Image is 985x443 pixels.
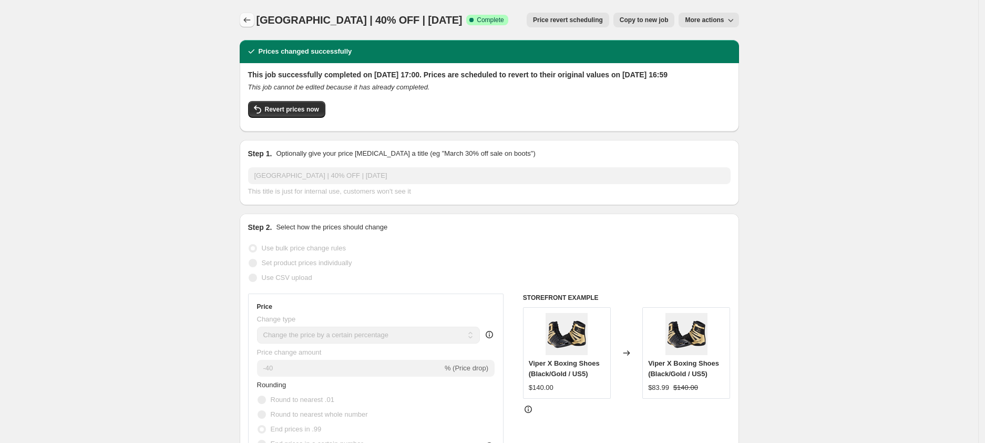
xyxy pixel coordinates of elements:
h3: Price [257,303,272,311]
button: Revert prices now [248,101,325,118]
h2: Step 1. [248,148,272,159]
h2: This job successfully completed on [DATE] 17:00. Prices are scheduled to revert to their original... [248,69,731,80]
span: $140.00 [673,384,698,391]
span: Change type [257,315,296,323]
span: % (Price drop) [445,364,488,372]
input: 30% off holiday sale [248,167,731,184]
span: $140.00 [529,384,553,391]
i: This job cannot be edited because it has already completed. [248,83,430,91]
span: Price change amount [257,348,322,356]
span: Round to nearest .01 [271,396,334,404]
span: Viper X Boxing Shoes (Black/Gold / US5) [648,359,719,378]
span: Round to nearest whole number [271,410,368,418]
div: help [484,329,495,340]
span: Use bulk price change rules [262,244,346,252]
span: Copy to new job [620,16,669,24]
span: Revert prices now [265,105,319,114]
button: More actions [679,13,738,27]
span: Viper X Boxing Shoes (Black/Gold / US5) [529,359,600,378]
span: This title is just for internal use, customers won't see it [248,187,411,195]
h2: Step 2. [248,222,272,233]
p: Optionally give your price [MEDICAL_DATA] a title (eg "March 30% off sale on boots") [276,148,535,159]
span: Complete [477,16,504,24]
input: -15 [257,360,443,377]
span: $83.99 [648,384,669,391]
button: Price revert scheduling [527,13,609,27]
span: Rounding [257,381,286,389]
p: Select how the prices should change [276,222,387,233]
span: End prices in .99 [271,425,322,433]
span: More actions [685,16,724,24]
span: Set product prices individually [262,259,352,267]
img: black-gold-grey_80x.png [665,313,707,355]
span: Use CSV upload [262,274,312,281]
span: [GEOGRAPHIC_DATA] | 40% OFF | [DATE] [256,14,463,26]
img: black-gold-grey_80x.png [546,313,588,355]
span: Price revert scheduling [533,16,603,24]
button: Copy to new job [613,13,675,27]
button: Price change jobs [240,13,254,27]
h6: STOREFRONT EXAMPLE [523,294,731,302]
h2: Prices changed successfully [259,46,352,57]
